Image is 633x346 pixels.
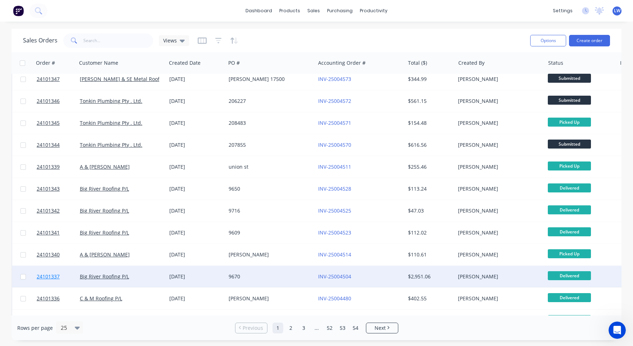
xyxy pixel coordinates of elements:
[548,293,591,302] span: Delivered
[37,185,60,192] span: 24101343
[229,207,308,214] div: 9716
[458,76,538,83] div: [PERSON_NAME]
[37,68,80,90] a: 24101347
[36,59,55,67] div: Order #
[80,141,142,148] a: Tonkin Plumbing Pty . Ltd.
[169,97,223,105] div: [DATE]
[375,324,386,332] span: Next
[285,323,296,333] a: Page 2
[169,295,223,302] div: [DATE]
[169,76,223,83] div: [DATE]
[530,35,566,46] button: Options
[408,207,450,214] div: $47.03
[169,59,201,67] div: Created Date
[37,163,60,170] span: 24101339
[37,134,80,156] a: 24101344
[458,273,538,280] div: [PERSON_NAME]
[37,200,80,222] a: 24101342
[37,90,80,112] a: 24101346
[318,251,351,258] a: INV-25004514
[37,207,60,214] span: 24101342
[458,163,538,170] div: [PERSON_NAME]
[169,141,223,149] div: [DATE]
[37,222,80,243] a: 24101341
[366,324,398,332] a: Next page
[408,59,427,67] div: Total ($)
[318,76,351,82] a: INV-25004573
[242,5,276,16] a: dashboard
[458,251,538,258] div: [PERSON_NAME]
[80,251,130,258] a: A & [PERSON_NAME]
[548,315,591,324] span: Delivered
[37,178,80,200] a: 24101343
[80,97,142,104] a: Tonkin Plumbing Pty . Ltd.
[37,251,60,258] span: 24101340
[548,140,591,149] span: Submitted
[169,251,223,258] div: [DATE]
[229,119,308,127] div: 208483
[337,323,348,333] a: Page 53
[228,59,240,67] div: PO #
[548,59,563,67] div: Status
[229,273,308,280] div: 9670
[408,229,450,236] div: $112.02
[229,141,308,149] div: 207855
[229,97,308,105] div: 206227
[23,37,58,44] h1: Sales Orders
[318,229,351,236] a: INV-25004523
[408,141,450,149] div: $616.56
[458,97,538,105] div: [PERSON_NAME]
[229,251,308,258] div: [PERSON_NAME]
[408,251,450,258] div: $110.61
[548,74,591,83] span: Submitted
[548,249,591,258] span: Picked Up
[37,310,80,331] a: 24101335
[83,33,153,48] input: Search...
[37,244,80,265] a: 24101340
[13,5,24,16] img: Factory
[304,5,324,16] div: sales
[311,323,322,333] a: Jump forward
[614,8,620,14] span: LW
[458,59,485,67] div: Created By
[229,185,308,192] div: 9650
[318,141,351,148] a: INV-25004570
[37,266,80,287] a: 24101337
[408,76,450,83] div: $344.99
[243,324,263,332] span: Previous
[37,156,80,178] a: 24101339
[458,295,538,302] div: [PERSON_NAME]
[609,322,626,339] iframe: Intercom live chat
[169,229,223,236] div: [DATE]
[80,295,122,302] a: C & M Roofing P/L
[37,76,60,83] span: 24101347
[229,76,308,83] div: [PERSON_NAME] 17500
[569,35,610,46] button: Create order
[229,295,308,302] div: [PERSON_NAME]
[458,229,538,236] div: [PERSON_NAME]
[318,59,366,67] div: Accounting Order #
[163,37,177,44] span: Views
[37,288,80,309] a: 24101336
[37,112,80,134] a: 24101345
[548,161,591,170] span: Picked Up
[318,207,351,214] a: INV-25004525
[80,163,130,170] a: A & [PERSON_NAME]
[548,271,591,280] span: Delivered
[17,324,53,332] span: Rows per page
[229,163,308,170] div: union st
[318,273,351,280] a: INV-25004504
[356,5,391,16] div: productivity
[549,5,576,16] div: settings
[408,163,450,170] div: $255.46
[408,119,450,127] div: $154.48
[169,119,223,127] div: [DATE]
[408,97,450,105] div: $561.15
[169,185,223,192] div: [DATE]
[37,141,60,149] span: 24101344
[324,5,356,16] div: purchasing
[80,119,142,126] a: Tonkin Plumbing Pty . Ltd.
[229,229,308,236] div: 9609
[80,229,129,236] a: Big River Roofing P/L
[37,119,60,127] span: 24101345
